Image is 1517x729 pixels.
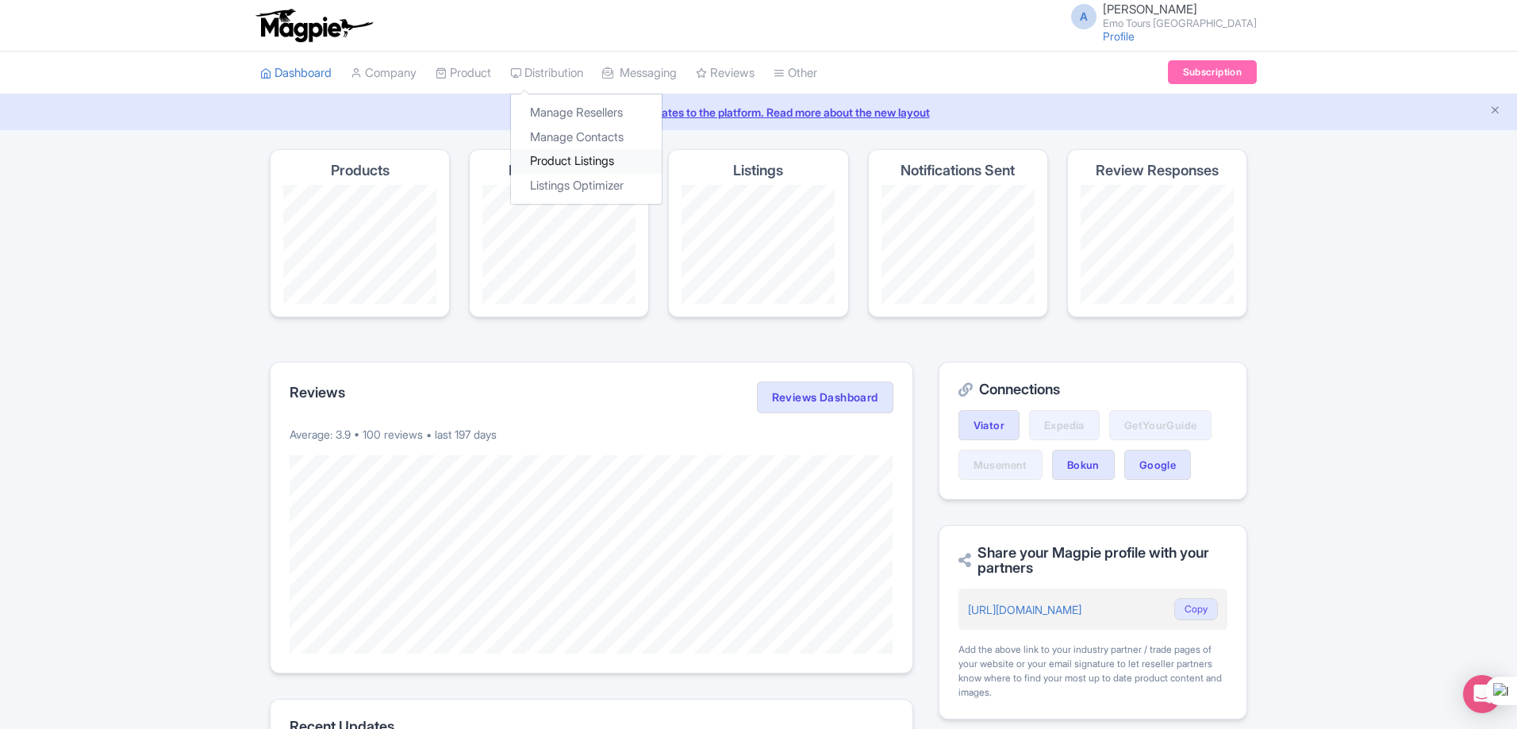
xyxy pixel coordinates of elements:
[511,174,662,198] a: Listings Optimizer
[1103,29,1135,43] a: Profile
[958,450,1043,480] a: Musement
[733,163,783,178] h4: Listings
[290,385,345,401] h2: Reviews
[509,163,609,178] h4: Product Scores
[1029,410,1100,440] a: Expedia
[10,104,1507,121] a: We made some updates to the platform. Read more about the new layout
[1109,410,1212,440] a: GetYourGuide
[602,52,677,95] a: Messaging
[774,52,817,95] a: Other
[510,52,583,95] a: Distribution
[1103,2,1197,17] span: [PERSON_NAME]
[1168,60,1257,84] a: Subscription
[1124,450,1191,480] a: Google
[1463,675,1501,713] div: Open Intercom Messenger
[1103,18,1257,29] small: Emo Tours [GEOGRAPHIC_DATA]
[290,426,893,443] p: Average: 3.9 • 100 reviews • last 197 days
[252,8,375,43] img: logo-ab69f6fb50320c5b225c76a69d11143b.png
[511,101,662,125] a: Manage Resellers
[757,382,893,413] a: Reviews Dashboard
[1071,4,1096,29] span: A
[958,545,1227,577] h2: Share your Magpie profile with your partners
[1489,102,1501,121] button: Close announcement
[1062,3,1257,29] a: A [PERSON_NAME] Emo Tours [GEOGRAPHIC_DATA]
[1052,450,1115,480] a: Bokun
[958,643,1227,700] div: Add the above link to your industry partner / trade pages of your website or your email signature...
[958,382,1227,397] h2: Connections
[1174,598,1218,620] button: Copy
[331,163,390,178] h4: Products
[511,125,662,150] a: Manage Contacts
[901,163,1015,178] h4: Notifications Sent
[696,52,755,95] a: Reviews
[958,410,1020,440] a: Viator
[511,149,662,174] a: Product Listings
[968,603,1081,616] a: [URL][DOMAIN_NAME]
[351,52,417,95] a: Company
[1096,163,1219,178] h4: Review Responses
[436,52,491,95] a: Product
[260,52,332,95] a: Dashboard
